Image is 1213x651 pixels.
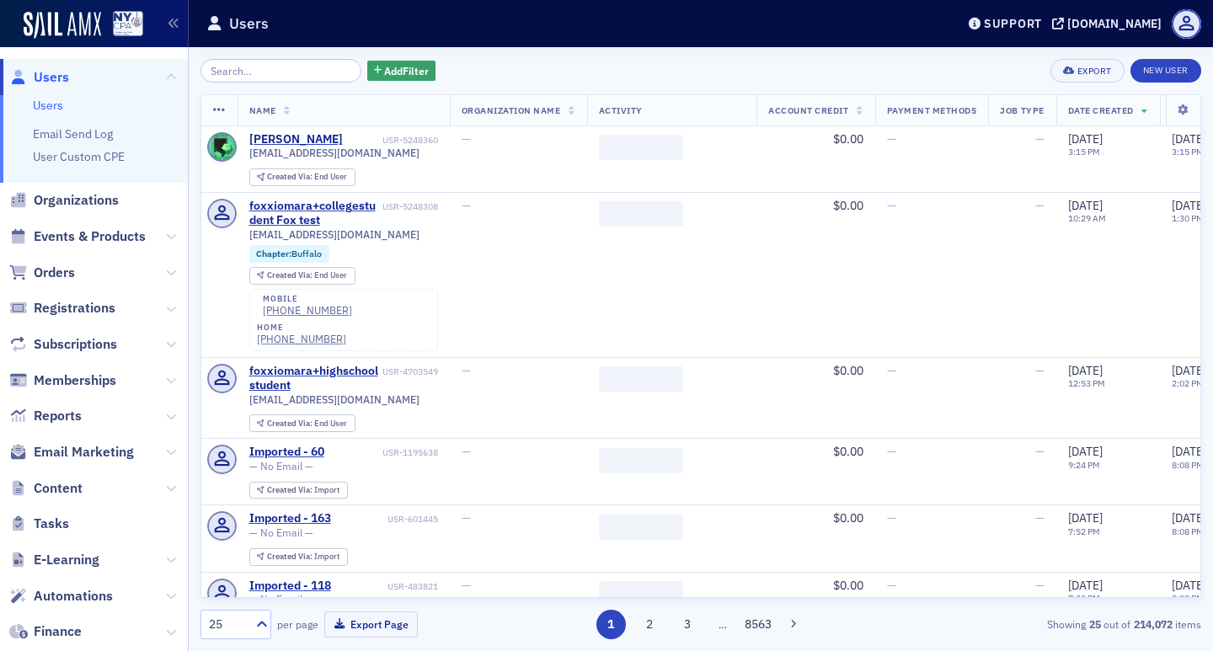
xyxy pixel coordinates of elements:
[382,366,438,377] div: USR-4703549
[9,68,69,87] a: Users
[1035,444,1045,459] span: —
[9,587,113,606] a: Automations
[263,294,352,304] div: mobile
[382,201,438,212] div: USR-5248308
[267,171,314,182] span: Created Via :
[833,363,863,378] span: $0.00
[879,616,1201,632] div: Showing out of items
[599,515,683,540] span: ‌
[1035,363,1045,378] span: —
[462,198,471,213] span: —
[229,13,269,34] h1: Users
[1172,510,1206,526] span: [DATE]
[345,135,438,146] div: USR-5248360
[9,191,119,210] a: Organizations
[257,323,346,333] div: home
[833,578,863,593] span: $0.00
[1067,16,1162,31] div: [DOMAIN_NAME]
[113,11,143,37] img: SailAMX
[249,511,331,526] a: Imported - 163
[833,198,863,213] span: $0.00
[249,593,313,606] span: — No Email —
[9,515,69,533] a: Tasks
[34,227,146,246] span: Events & Products
[249,393,419,406] span: [EMAIL_ADDRESS][DOMAIN_NAME]
[334,514,438,525] div: USR-601445
[249,132,343,147] div: [PERSON_NAME]
[256,248,322,259] a: Chapter:Buffalo
[887,444,896,459] span: —
[34,335,117,354] span: Subscriptions
[887,363,896,378] span: —
[249,228,419,241] span: [EMAIL_ADDRESS][DOMAIN_NAME]
[334,581,438,592] div: USR-483821
[768,104,848,116] span: Account Credit
[833,444,863,459] span: $0.00
[249,104,276,116] span: Name
[1068,459,1100,471] time: 9:24 PM
[1000,104,1044,116] span: Job Type
[209,616,246,633] div: 25
[33,98,63,113] a: Users
[673,610,703,639] button: 3
[1172,377,1204,389] time: 2:02 PM
[277,616,318,632] label: per page
[462,510,471,526] span: —
[1068,212,1106,224] time: 10:29 AM
[1035,578,1045,593] span: —
[267,418,314,429] span: Created Via :
[263,304,352,317] a: [PHONE_NUMBER]
[1130,59,1201,83] a: New User
[249,579,331,594] a: Imported - 118
[200,59,361,83] input: Search…
[1068,104,1134,116] span: Date Created
[1172,444,1206,459] span: [DATE]
[101,11,143,40] a: View Homepage
[9,335,117,354] a: Subscriptions
[1172,9,1201,39] span: Profile
[324,611,418,638] button: Export Page
[9,551,99,569] a: E-Learning
[33,149,125,164] a: User Custom CPE
[249,168,355,186] div: Created Via: End User
[1172,198,1206,213] span: [DATE]
[1035,198,1045,213] span: —
[596,610,626,639] button: 1
[1068,131,1103,147] span: [DATE]
[267,486,339,495] div: Import
[1068,444,1103,459] span: [DATE]
[9,299,115,317] a: Registrations
[599,448,683,473] span: ‌
[24,12,101,39] img: SailAMX
[1068,526,1100,537] time: 7:52 PM
[267,419,347,429] div: End User
[257,333,346,345] a: [PHONE_NUMBER]
[34,622,82,641] span: Finance
[887,104,977,116] span: Payment Methods
[462,444,471,459] span: —
[599,581,683,606] span: ‌
[1068,377,1105,389] time: 12:53 PM
[249,199,380,228] a: foxxiomara+collegestudent Fox test
[34,299,115,317] span: Registrations
[34,191,119,210] span: Organizations
[9,227,146,246] a: Events & Products
[9,479,83,498] a: Content
[9,443,134,462] a: Email Marketing
[249,245,330,262] div: Chapter:
[887,131,896,147] span: —
[1068,363,1103,378] span: [DATE]
[1172,212,1204,224] time: 1:30 PM
[1068,146,1100,157] time: 3:15 PM
[249,364,380,393] a: foxxiomara+highschoolstudent
[887,510,896,526] span: —
[34,264,75,282] span: Orders
[887,578,896,593] span: —
[1172,578,1206,593] span: [DATE]
[267,551,314,562] span: Created Via :
[249,460,313,472] span: — No Email —
[1035,510,1045,526] span: —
